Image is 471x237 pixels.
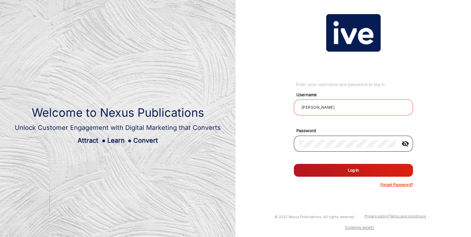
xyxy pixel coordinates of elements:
[275,215,355,219] small: © 2025 Nexus Publications. All rights reserved.
[365,214,388,218] a: Privacy policy
[326,14,381,52] img: vmg-logo
[345,225,374,230] a: [DOMAIN_NAME]
[15,123,221,132] div: Unlock Customer Engagement with Digital Marketing that Converts
[292,128,420,134] mat-label: Password
[292,92,420,98] mat-label: Username
[15,106,221,120] h1: Welcome to Nexus Publications
[102,137,105,144] span: ●
[398,140,413,148] mat-icon: visibility_off
[380,182,413,188] p: Forgot Password?
[15,136,221,145] div: Attract Learn Convert
[388,214,389,218] a: |
[128,137,132,144] span: ●
[389,214,426,218] a: Terms and conditions
[294,164,413,177] button: Log In
[296,81,413,88] div: Enter your username and password to log in
[299,104,408,111] input: Your username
